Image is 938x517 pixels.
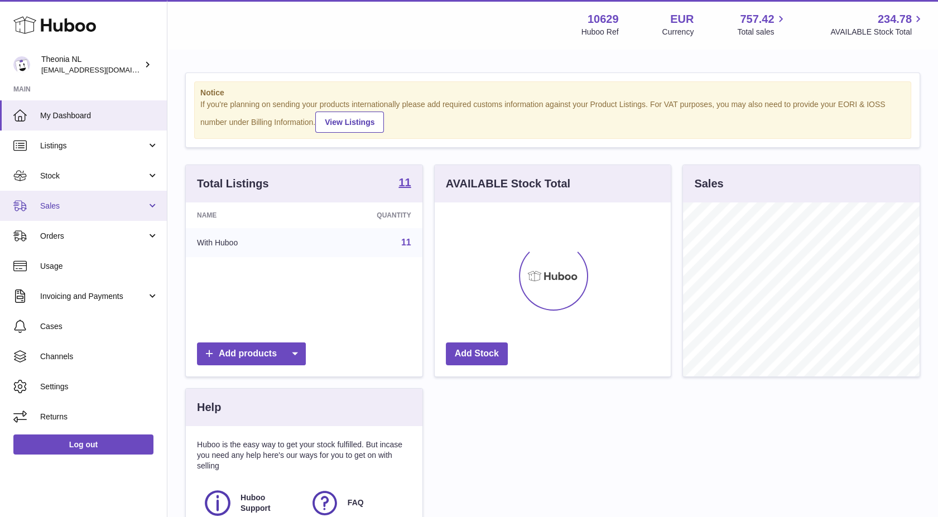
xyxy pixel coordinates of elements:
h3: Total Listings [197,176,269,191]
span: Usage [40,261,158,272]
span: Sales [40,201,147,211]
th: Name [186,202,310,228]
span: My Dashboard [40,110,158,121]
th: Quantity [310,202,422,228]
a: 757.42 Total sales [737,12,787,37]
span: 757.42 [740,12,774,27]
span: Huboo Support [240,492,297,514]
a: Log out [13,434,153,455]
span: Returns [40,412,158,422]
div: Theonia NL [41,54,142,75]
a: Add products [197,342,306,365]
span: Cases [40,321,158,332]
span: Invoicing and Payments [40,291,147,302]
a: 234.78 AVAILABLE Stock Total [830,12,925,37]
strong: EUR [670,12,694,27]
a: View Listings [315,112,384,133]
span: Listings [40,141,147,151]
strong: 10629 [588,12,619,27]
div: If you're planning on sending your products internationally please add required customs informati... [200,99,905,133]
span: AVAILABLE Stock Total [830,27,925,37]
span: Stock [40,171,147,181]
a: Add Stock [446,342,508,365]
h3: AVAILABLE Stock Total [446,176,570,191]
div: Huboo Ref [581,27,619,37]
a: 11 [401,238,411,247]
strong: Notice [200,88,905,98]
span: FAQ [348,497,364,508]
td: With Huboo [186,228,310,257]
img: info@wholesomegoods.eu [13,56,30,73]
div: Currency [662,27,694,37]
span: Total sales [737,27,787,37]
span: Orders [40,231,147,241]
h3: Sales [694,176,723,191]
span: [EMAIL_ADDRESS][DOMAIN_NAME] [41,65,164,74]
h3: Help [197,400,221,415]
a: 11 [398,177,411,190]
span: 234.78 [878,12,912,27]
strong: 11 [398,177,411,188]
span: Channels [40,351,158,362]
span: Settings [40,381,158,392]
p: Huboo is the easy way to get your stock fulfilled. But incase you need any help here's our ways f... [197,439,411,471]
